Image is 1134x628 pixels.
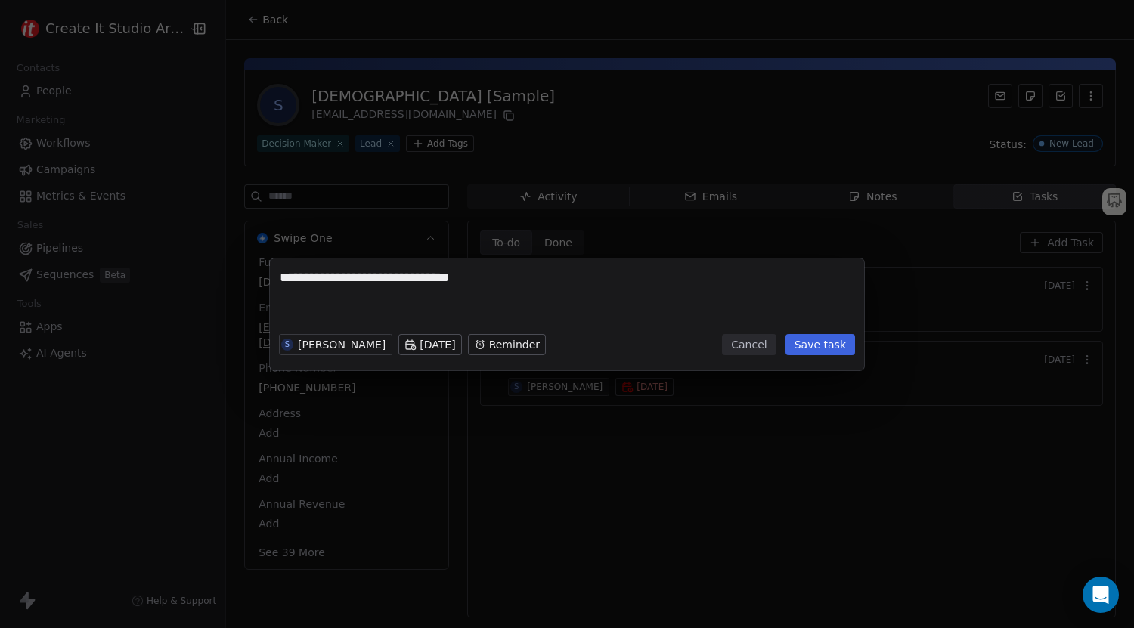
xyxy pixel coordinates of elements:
[398,334,461,355] button: [DATE]
[420,337,455,352] span: [DATE]
[489,337,540,352] span: Reminder
[722,334,776,355] button: Cancel
[785,334,855,355] button: Save task
[468,334,546,355] button: Reminder
[298,339,386,350] div: [PERSON_NAME]
[285,339,290,351] div: S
